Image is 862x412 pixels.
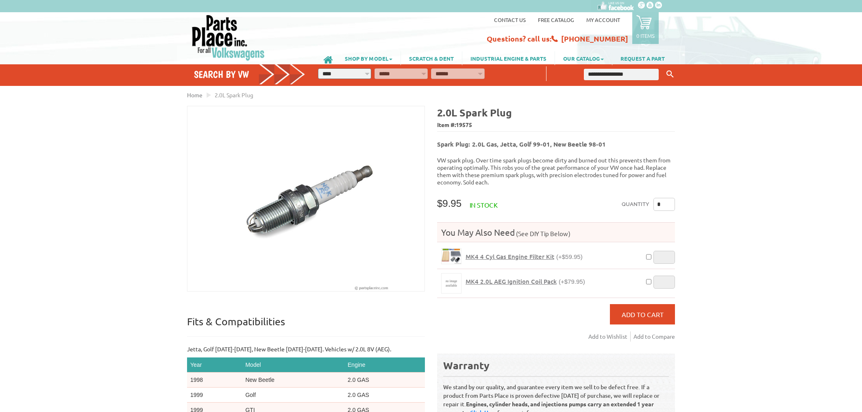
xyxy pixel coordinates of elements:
[456,121,472,128] span: 19575
[337,51,401,65] a: SHOP BY MODEL
[559,278,585,285] span: (+$79.95)
[622,310,664,318] span: Add to Cart
[494,16,526,23] a: Contact us
[612,51,673,65] a: REQUEST A PART
[462,51,555,65] a: INDUSTRIAL ENGINE & PARTS
[664,68,676,81] button: Keyword Search
[187,106,424,291] img: 2.0L Spark Plug
[443,359,669,372] div: Warranty
[555,51,612,65] a: OUR CATALOG
[466,252,554,261] span: MK4 4 Cyl Gas Engine Filter Kit
[242,357,344,373] th: Model
[622,198,649,211] label: Quantity
[466,278,585,285] a: MK4 2.0L AEG Ignition Coil Pack(+$79.95)
[470,201,498,209] span: In stock
[588,331,631,342] a: Add to Wishlist
[466,253,583,261] a: MK4 4 Cyl Gas Engine Filter Kit(+$59.95)
[344,373,425,388] td: 2.0 GAS
[242,373,344,388] td: New Beetle
[442,274,461,293] img: MK4 2.0L AEG Ignition Coil Pack
[515,230,570,237] span: (See DIY Tip Below)
[442,249,461,264] img: MK4 4 Cyl Gas Engine Filter Kit
[344,388,425,403] td: 2.0 GAS
[556,253,583,260] span: (+$59.95)
[437,156,675,186] p: VW spark plug. Over time spark plugs become dirty and burned out this prevents them from operatin...
[586,16,620,23] a: My Account
[401,51,462,65] a: SCRATCH & DENT
[187,373,242,388] td: 1998
[187,315,425,337] p: Fits & Compatibilities
[191,14,266,61] img: Parts Place Inc!
[215,91,253,99] span: 2.0L Spark Plug
[437,198,461,209] span: $9.95
[633,331,675,342] a: Add to Compare
[187,345,425,353] p: Jetta, Golf [DATE]-[DATE], New Beetle [DATE]-[DATE]. Vehicles w/ 2.0L 8V (AEG).
[344,357,425,373] th: Engine
[441,273,461,294] a: MK4 2.0L AEG Ignition Coil Pack
[194,68,305,80] h4: Search by VW
[187,91,202,99] a: Home
[437,106,512,119] b: 2.0L Spark Plug
[632,12,659,44] a: 0 items
[538,16,574,23] a: Free Catalog
[242,388,344,403] td: Golf
[466,277,557,285] span: MK4 2.0L AEG Ignition Coil Pack
[441,248,461,264] a: MK4 4 Cyl Gas Engine Filter Kit
[437,227,675,238] h4: You May Also Need
[187,388,242,403] td: 1999
[437,119,675,131] span: Item #:
[636,32,655,39] p: 0 items
[437,140,606,148] b: Spark Plug: 2.0L Gas, Jetta, Golf 99-01, New Beetle 98-01
[610,304,675,324] button: Add to Cart
[187,357,242,373] th: Year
